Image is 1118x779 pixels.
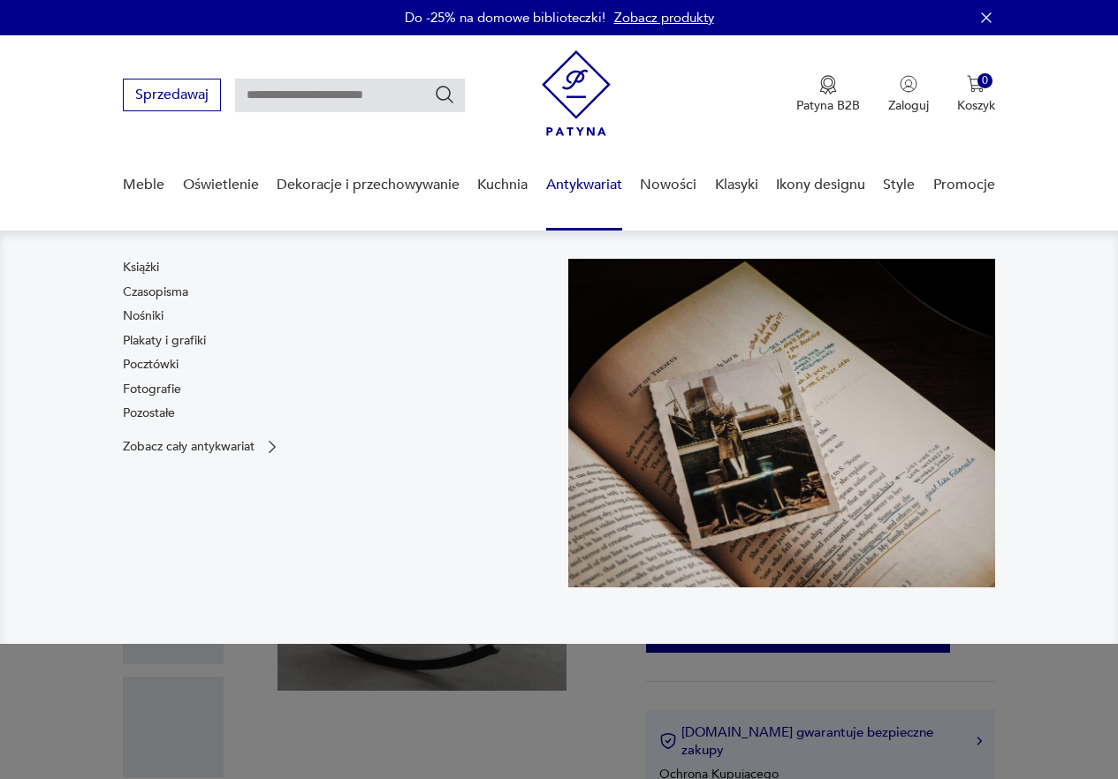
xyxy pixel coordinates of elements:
a: Pocztówki [123,356,179,374]
a: Kuchnia [477,151,528,219]
a: Ikona medaluPatyna B2B [796,75,860,114]
a: Ikony designu [776,151,865,219]
a: Antykwariat [546,151,622,219]
a: Zobacz produkty [614,9,714,26]
a: Oświetlenie [183,151,259,219]
button: 0Koszyk [957,75,995,114]
a: Nośniki [123,307,164,325]
a: Sprzedawaj [123,90,221,102]
a: Dekoracje i przechowywanie [277,151,460,219]
p: Koszyk [957,97,995,114]
button: Szukaj [434,84,455,105]
p: Do -25% na domowe biblioteczki! [405,9,605,26]
a: Plakaty i grafiki [123,332,206,350]
a: Czasopisma [123,284,188,301]
img: c8a9187830f37f141118a59c8d49ce82.jpg [568,259,995,587]
a: Style [883,151,915,219]
button: Zaloguj [888,75,929,114]
a: Meble [123,151,164,219]
a: Pozostałe [123,405,175,422]
a: Zobacz cały antykwariat [123,438,281,456]
button: Patyna B2B [796,75,860,114]
a: Klasyki [715,151,758,219]
a: Książki [123,259,159,276]
img: Patyna - sklep z meblami i dekoracjami vintage [542,50,611,136]
a: Nowości [640,151,696,219]
a: Promocje [933,151,995,219]
div: 0 [977,73,993,88]
p: Patyna B2B [796,97,860,114]
img: Ikonka użytkownika [900,75,917,93]
a: Fotografie [123,381,181,398]
p: Zaloguj [888,97,929,114]
p: Zobacz cały antykwariat [123,441,255,452]
img: Ikona koszyka [967,75,985,93]
img: Ikona medalu [819,75,837,95]
button: Sprzedawaj [123,79,221,111]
